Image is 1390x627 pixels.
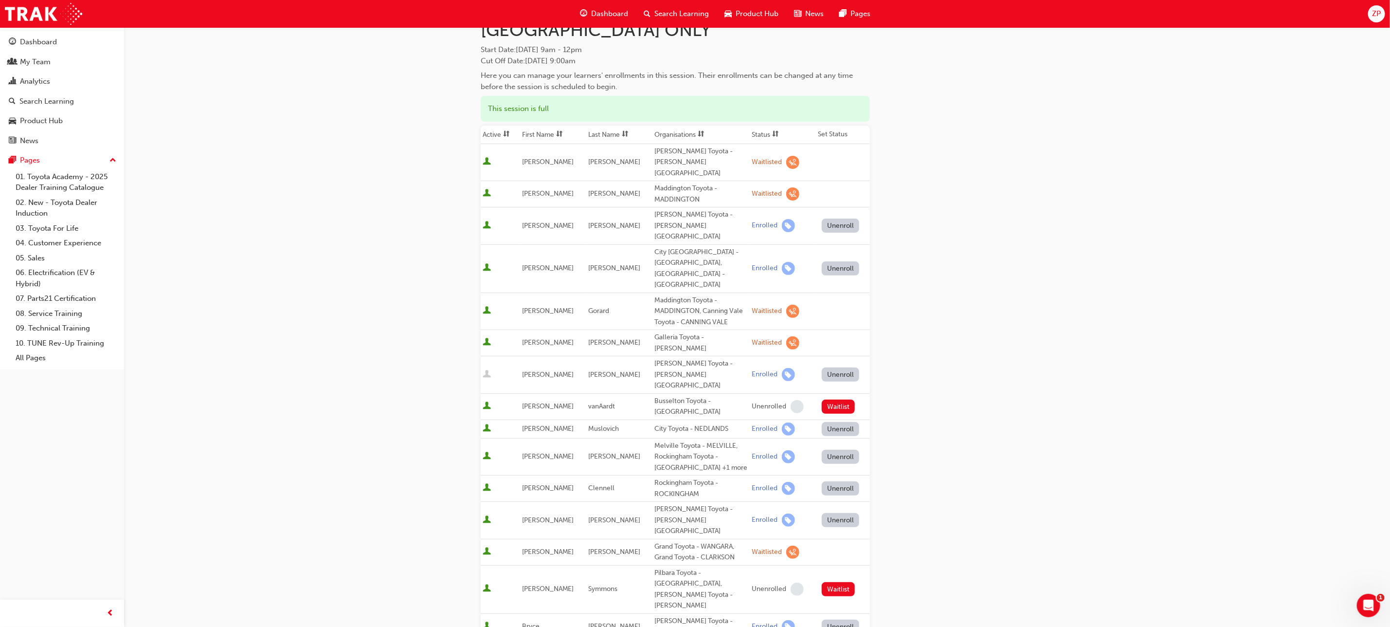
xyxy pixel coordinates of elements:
[483,584,491,594] span: User is active
[831,4,878,24] a: pages-iconPages
[782,219,795,232] span: learningRecordVerb_ENROLL-icon
[109,154,116,167] span: up-icon
[9,77,16,86] span: chart-icon
[481,56,576,65] span: Cut Off Date : [DATE] 9:00am
[4,151,120,169] button: Pages
[4,33,120,51] a: Dashboard
[4,92,120,111] a: Search Learning
[786,4,831,24] a: news-iconNews
[520,126,586,144] th: Toggle SortBy
[805,8,824,19] span: News
[786,546,799,559] span: learningRecordVerb_WAITLIST-icon
[12,251,120,266] a: 05. Sales
[522,338,574,347] span: [PERSON_NAME]
[586,126,652,144] th: Toggle SortBy
[752,189,782,199] div: Waitlisted
[588,424,619,433] span: Muslovich
[822,368,860,382] button: Unenroll
[483,483,491,493] span: User is active
[522,158,574,166] span: [PERSON_NAME]
[636,4,717,24] a: search-iconSearch Learning
[522,452,574,461] span: [PERSON_NAME]
[522,221,574,230] span: [PERSON_NAME]
[655,478,748,499] div: Rockingham Toyota - ROCKINGHAM
[503,130,510,139] span: sorting-icon
[786,187,799,201] span: learningRecordVerb_WAITLIST-icon
[794,8,801,20] span: news-icon
[107,608,114,620] span: prev-icon
[588,189,640,198] span: [PERSON_NAME]
[483,516,491,525] span: User is active
[9,117,16,126] span: car-icon
[782,482,795,495] span: learningRecordVerb_ENROLL-icon
[698,130,705,139] span: sorting-icon
[9,38,16,47] span: guage-icon
[12,195,120,221] a: 02. New - Toyota Dealer Induction
[655,247,748,291] div: City [GEOGRAPHIC_DATA] - [GEOGRAPHIC_DATA], [GEOGRAPHIC_DATA] - [GEOGRAPHIC_DATA]
[481,70,870,92] div: Here you can manage your learners' enrollments in this session. Their enrollments can be changed ...
[655,183,748,205] div: Maddington Toyota - MADDINGTON
[588,516,640,524] span: [PERSON_NAME]
[591,8,628,19] span: Dashboard
[556,130,563,139] span: sorting-icon
[655,541,748,563] div: Grand Toyota - WANGARA, Grand Toyota - CLARKSON
[752,585,787,594] div: Unenrolled
[752,338,782,348] div: Waitlisted
[20,155,40,166] div: Pages
[655,146,748,179] div: [PERSON_NAME] Toyota - [PERSON_NAME][GEOGRAPHIC_DATA]
[580,8,587,20] span: guage-icon
[483,306,491,316] span: User is active
[483,221,491,231] span: User is active
[522,424,574,433] span: [PERSON_NAME]
[588,338,640,347] span: [PERSON_NAME]
[724,8,732,20] span: car-icon
[20,115,63,127] div: Product Hub
[12,265,120,291] a: 06. Electrification (EV & Hybrid)
[782,423,795,436] span: learningRecordVerb_ENROLL-icon
[822,422,860,436] button: Unenroll
[483,189,491,199] span: User is active
[786,336,799,350] span: learningRecordVerb_WAITLIST-icon
[483,547,491,557] span: User is active
[522,548,574,556] span: [PERSON_NAME]
[522,264,574,272] span: [PERSON_NAME]
[481,126,520,144] th: Toggle SortBy
[622,130,629,139] span: sorting-icon
[655,396,748,418] div: Busselton Toyota - [GEOGRAPHIC_DATA]
[516,45,582,54] span: [DATE] 9am - 12pm
[522,484,574,492] span: [PERSON_NAME]
[12,336,120,351] a: 10. TUNE Rev-Up Training
[822,400,855,414] button: Waitlist
[786,305,799,318] span: learningRecordVerb_WAITLIST-icon
[4,112,120,130] a: Product Hub
[588,452,640,461] span: [PERSON_NAME]
[12,221,120,236] a: 03. Toyota For Life
[522,307,574,315] span: [PERSON_NAME]
[12,169,120,195] a: 01. Toyota Academy - 2025 Dealer Training Catalogue
[752,264,778,273] div: Enrolled
[654,8,709,19] span: Search Learning
[655,504,748,537] div: [PERSON_NAME] Toyota - [PERSON_NAME][GEOGRAPHIC_DATA]
[588,221,640,230] span: [PERSON_NAME]
[655,424,748,435] div: City Toyota - NEDLANDS
[1368,5,1385,22] button: ZP
[752,307,782,316] div: Waitlisted
[12,321,120,336] a: 09. Technical Training
[736,8,778,19] span: Product Hub
[483,157,491,167] span: User is active
[9,97,16,106] span: search-icon
[655,332,748,354] div: Galleria Toyota - [PERSON_NAME]
[782,262,795,275] span: learningRecordVerb_ENROLL-icon
[20,37,57,48] div: Dashboard
[786,156,799,169] span: learningRecordVerb_WAITLIST-icon
[588,264,640,272] span: [PERSON_NAME]
[717,4,786,24] a: car-iconProduct Hub
[12,236,120,251] a: 04. Customer Experience
[4,53,120,71] a: My Team
[822,481,860,496] button: Unenroll
[19,96,74,107] div: Search Learning
[816,126,870,144] th: Set Status
[20,135,38,147] div: News
[822,219,860,233] button: Unenroll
